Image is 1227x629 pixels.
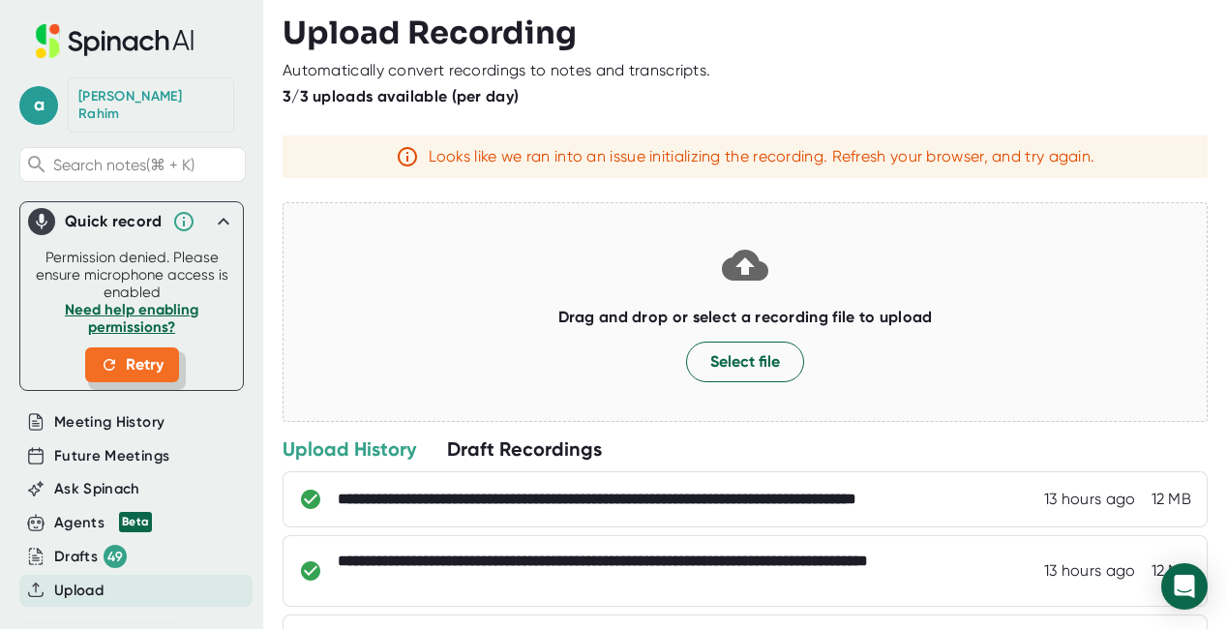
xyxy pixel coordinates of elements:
[104,545,127,568] div: 49
[32,249,231,382] div: Permission denied. Please ensure microphone access is enabled
[101,353,164,376] span: Retry
[54,545,127,568] div: Drafts
[1044,561,1136,581] div: 8/13/2025, 8:22:19 PM
[1152,561,1192,581] div: 12 MB
[65,301,198,336] a: Need help enabling permissions?
[283,436,416,462] div: Upload History
[686,342,804,382] button: Select file
[54,512,152,534] div: Agents
[710,350,780,374] span: Select file
[54,580,104,602] button: Upload
[283,61,710,80] div: Automatically convert recordings to notes and transcripts.
[558,308,933,326] b: Drag and drop or select a recording file to upload
[119,512,152,532] div: Beta
[1152,490,1192,509] div: 12 MB
[85,347,179,382] button: Retry
[28,202,235,241] div: Quick record
[54,512,152,534] button: Agents Beta
[1044,490,1136,509] div: 8/13/2025, 8:26:34 PM
[283,15,1208,51] h3: Upload Recording
[65,212,163,231] div: Quick record
[78,88,224,122] div: Abdul Rahim
[54,545,127,568] button: Drafts 49
[54,411,165,434] button: Meeting History
[54,478,140,500] button: Ask Spinach
[283,87,519,105] b: 3/3 uploads available (per day)
[54,445,169,467] button: Future Meetings
[19,86,58,125] span: a
[53,156,195,174] span: Search notes (⌘ + K)
[1161,563,1208,610] div: Open Intercom Messenger
[447,436,602,462] div: Draft Recordings
[429,147,1095,166] div: Looks like we ran into an issue initializing the recording. Refresh your browser, and try again.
